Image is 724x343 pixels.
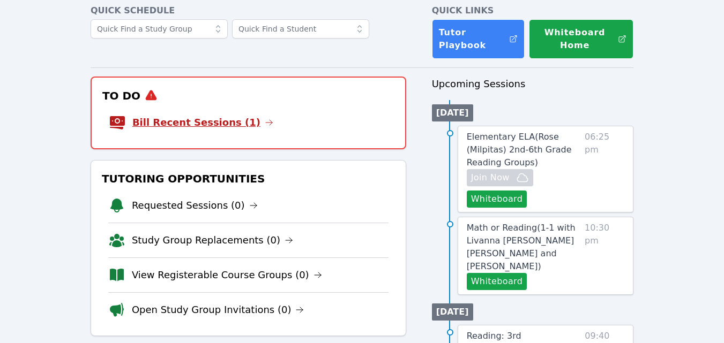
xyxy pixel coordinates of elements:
[467,190,527,208] button: Whiteboard
[232,19,369,39] input: Quick Find a Student
[132,115,273,130] a: Bill Recent Sessions (1)
[432,77,634,92] h3: Upcoming Sessions
[585,222,624,290] span: 10:30 pm
[467,223,576,271] span: Math or Reading ( 1-1 with Livanna [PERSON_NAME] [PERSON_NAME] and [PERSON_NAME] )
[132,268,322,283] a: View Registerable Course Groups (0)
[100,169,397,188] h3: Tutoring Opportunities
[467,222,580,273] a: Math or Reading(1-1 with Livanna [PERSON_NAME] [PERSON_NAME] and [PERSON_NAME])
[585,131,624,208] span: 06:25 pm
[432,303,473,321] li: [DATE]
[467,169,533,186] button: Join Now
[432,4,634,17] h4: Quick Links
[467,131,580,169] a: Elementary ELA(Rose (Milpitas) 2nd-6th Grade Reading Groups)
[100,86,397,105] h3: To Do
[432,19,525,59] a: Tutor Playbook
[132,233,293,248] a: Study Group Replacements (0)
[467,132,572,167] span: Elementary ELA ( Rose (Milpitas) 2nd-6th Grade Reading Groups )
[132,198,258,213] a: Requested Sessions (0)
[467,273,527,290] button: Whiteboard
[529,19,633,59] button: Whiteboard Home
[471,171,510,184] span: Join Now
[91,4,406,17] h4: Quick Schedule
[91,19,228,39] input: Quick Find a Study Group
[432,104,473,121] li: [DATE]
[132,302,304,317] a: Open Study Group Invitations (0)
